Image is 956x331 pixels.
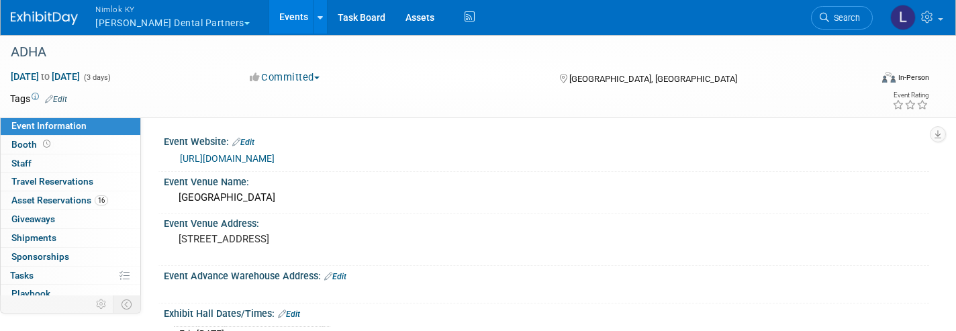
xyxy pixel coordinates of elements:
[11,288,50,299] span: Playbook
[278,310,300,319] a: Edit
[1,267,140,285] a: Tasks
[11,120,87,131] span: Event Information
[890,5,916,30] img: Luc Schaefer
[1,136,140,154] a: Booth
[569,74,737,84] span: [GEOGRAPHIC_DATA], [GEOGRAPHIC_DATA]
[174,187,919,208] div: [GEOGRAPHIC_DATA]
[164,214,929,230] div: Event Venue Address:
[1,117,140,135] a: Event Information
[1,285,140,303] a: Playbook
[164,303,929,321] div: Exhibit Hall Dates/Times:
[829,13,860,23] span: Search
[10,70,81,83] span: [DATE] [DATE]
[83,73,111,82] span: (3 days)
[164,132,929,149] div: Event Website:
[11,195,108,205] span: Asset Reservations
[11,139,53,150] span: Booth
[11,158,32,169] span: Staff
[11,214,55,224] span: Giveaways
[898,73,929,83] div: In-Person
[793,70,929,90] div: Event Format
[1,154,140,173] a: Staff
[882,72,896,83] img: Format-Inperson.png
[164,266,929,283] div: Event Advance Warehouse Address:
[1,173,140,191] a: Travel Reservations
[95,195,108,205] span: 16
[113,295,141,313] td: Toggle Event Tabs
[324,272,346,281] a: Edit
[6,40,851,64] div: ADHA
[45,95,67,104] a: Edit
[180,153,275,164] a: [URL][DOMAIN_NAME]
[164,172,929,189] div: Event Venue Name:
[39,71,52,82] span: to
[40,139,53,149] span: Booth not reserved yet
[11,176,93,187] span: Travel Reservations
[11,251,69,262] span: Sponsorships
[1,229,140,247] a: Shipments
[232,138,254,147] a: Edit
[1,191,140,209] a: Asset Reservations16
[1,210,140,228] a: Giveaways
[1,248,140,266] a: Sponsorships
[245,70,325,85] button: Committed
[11,232,56,243] span: Shipments
[95,2,250,16] span: Nimlok KY
[10,270,34,281] span: Tasks
[11,11,78,25] img: ExhibitDay
[811,6,873,30] a: Search
[90,295,113,313] td: Personalize Event Tab Strip
[179,233,468,245] pre: [STREET_ADDRESS]
[892,92,928,99] div: Event Rating
[10,92,67,105] td: Tags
